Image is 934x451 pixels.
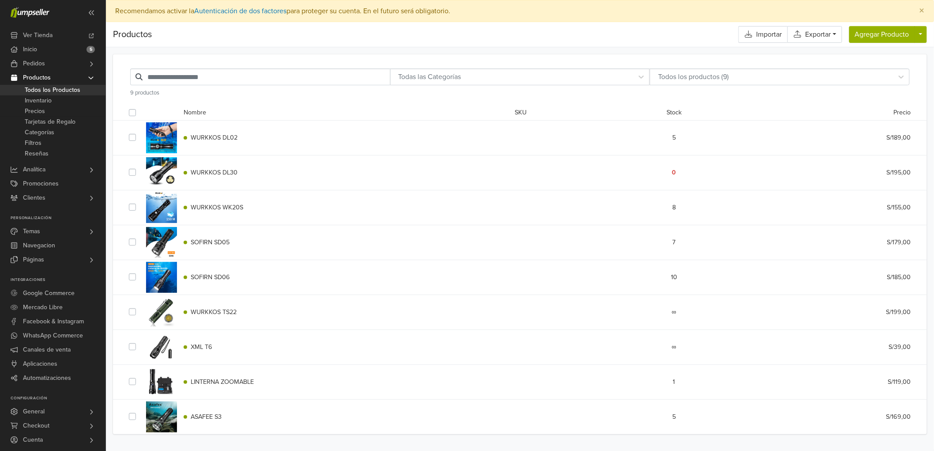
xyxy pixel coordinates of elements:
[641,238,707,247] div: 7
[23,357,57,371] span: Aplicaciones
[785,168,918,178] div: S/195,00
[785,273,918,282] div: S/185,00
[184,343,212,351] a: XML T6
[23,71,51,85] span: Productos
[641,273,707,282] div: 10
[129,225,911,260] div: SOFIRN SD057S/179,00
[25,148,49,159] span: Reseñas
[130,89,159,96] span: 9 productos
[23,371,71,385] span: Automatizaciones
[23,315,84,329] span: Facebook & Instagram
[25,138,41,148] span: Filtros
[177,108,508,118] div: Nombre
[87,46,95,53] span: 5
[184,308,237,316] a: WURKKOS TS22
[23,191,45,205] span: Clientes
[641,203,707,212] div: 8
[25,95,52,106] span: Inventario
[184,413,222,421] a: ASAFEE S3
[194,7,286,15] a: Autenticación de dos factores
[129,155,911,190] div: WURKKOS DL300S/195,00
[23,433,43,447] span: Cuenta
[129,190,911,225] div: WURKKOS WK20S8S/155,00
[23,163,45,177] span: Analítica
[738,26,787,43] a: Importar
[184,273,230,281] a: SOFIRN SD06
[919,4,925,17] span: ×
[849,26,915,43] button: Agregar Producto
[23,57,45,71] span: Pedidos
[11,216,105,221] p: Personalización
[25,117,75,127] span: Tarjetas de Regalo
[191,204,243,211] span: WURKKOS WK20S
[785,133,918,143] div: S/189,00
[184,378,254,386] a: LINTERNA ZOOMABLE
[129,330,911,364] div: XML T6∞S/39,00
[184,134,237,141] a: WURKKOS DL02
[191,413,222,421] span: ASAFEE S3
[25,106,45,117] span: Precios
[23,343,71,357] span: Canales de venta
[785,238,918,247] div: S/179,00
[191,134,237,141] span: WURKKOS DL02
[785,108,918,118] div: Precio
[191,169,237,176] span: WURKKOS DL30
[129,260,911,295] div: SOFIRN SD0610S/185,00
[641,412,707,422] div: 5
[191,273,230,281] span: SOFIRN SD06
[785,342,918,352] div: S/39,00
[23,42,37,57] span: Inicio
[23,300,63,315] span: Mercado Libre
[787,26,842,43] a: Exportar
[23,239,55,253] span: Navegacion
[25,127,54,138] span: Categorías
[23,253,44,267] span: Páginas
[655,72,889,82] div: Todos los productos (9)
[129,120,911,155] div: WURKKOS DL025S/189,00
[191,239,230,246] span: SOFIRN SD05
[911,0,934,22] button: Close
[129,364,911,399] div: LINTERNA ZOOMABLE1S/119,00
[23,224,40,239] span: Temas
[508,108,641,118] div: SKU
[641,342,707,352] div: ∞
[641,133,707,143] div: 5
[641,108,707,118] div: Stock
[184,169,237,176] a: WURKKOS DL30
[23,329,83,343] span: WhatsApp Commerce
[785,203,918,212] div: S/155,00
[785,412,918,422] div: S/169,00
[11,277,105,283] p: Integraciones
[129,295,911,330] div: WURKKOS TS22∞S/199,00
[641,377,707,387] div: 1
[23,177,59,191] span: Promociones
[184,239,230,246] a: SOFIRN SD05
[785,377,918,387] div: S/119,00
[23,405,45,419] span: General
[113,28,152,41] span: Productos
[191,378,254,386] span: LINTERNA ZOOMABLE
[641,168,707,178] div: 0
[191,308,237,316] span: WURKKOS TS22
[191,343,212,351] span: XML T6
[11,396,105,401] p: Configuración
[25,85,80,95] span: Todos los Productos
[23,28,53,42] span: Ver Tienda
[129,399,911,434] div: ASAFEE S35S/169,00
[785,307,918,317] div: S/199,00
[23,286,75,300] span: Google Commerce
[641,307,707,317] div: ∞
[184,204,243,211] a: WURKKOS WK20S
[23,419,49,433] span: Checkout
